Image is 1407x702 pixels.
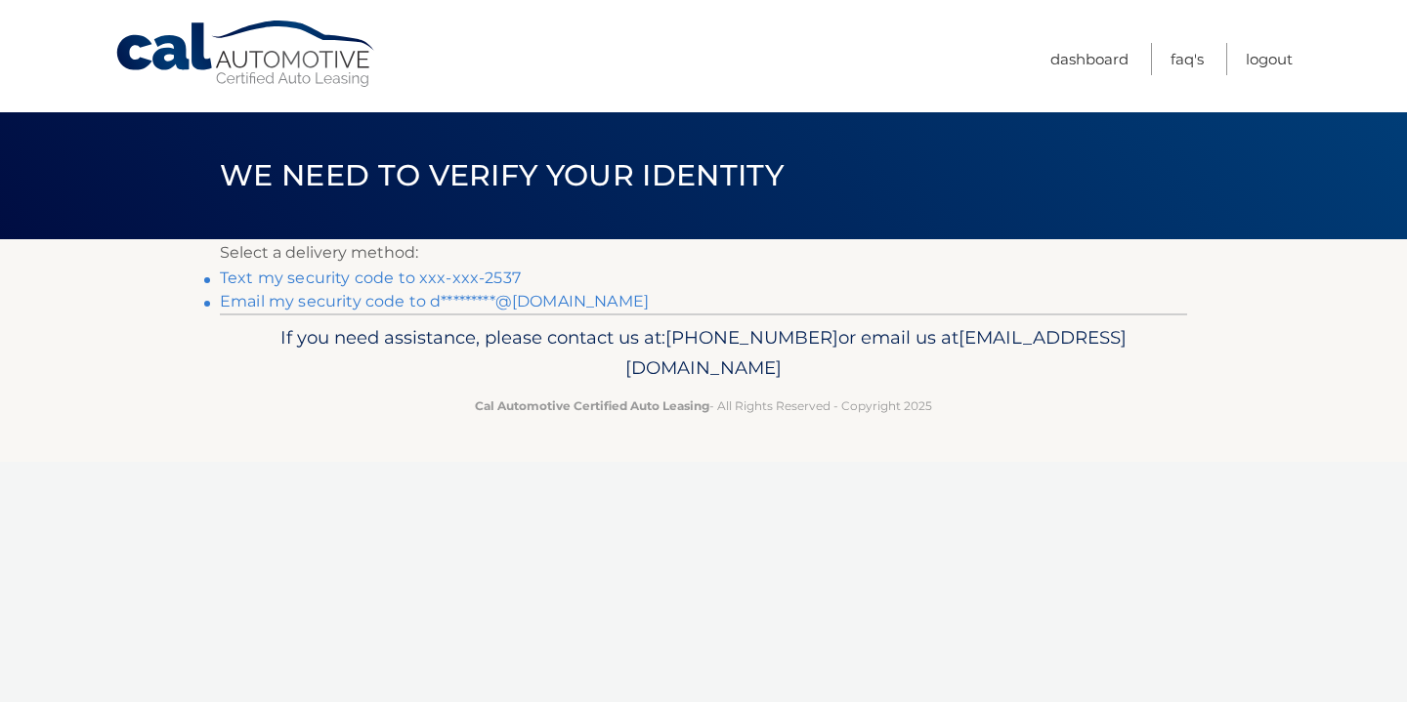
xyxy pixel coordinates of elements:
[475,398,709,413] strong: Cal Automotive Certified Auto Leasing
[665,326,838,349] span: [PHONE_NUMBER]
[220,157,784,193] span: We need to verify your identity
[233,322,1174,385] p: If you need assistance, please contact us at: or email us at
[1050,43,1129,75] a: Dashboard
[220,268,521,287] a: Text my security code to xxx-xxx-2537
[233,395,1174,416] p: - All Rights Reserved - Copyright 2025
[220,239,1187,267] p: Select a delivery method:
[220,292,649,310] a: Email my security code to d*********@[DOMAIN_NAME]
[1171,43,1204,75] a: FAQ's
[1246,43,1293,75] a: Logout
[114,20,378,89] a: Cal Automotive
